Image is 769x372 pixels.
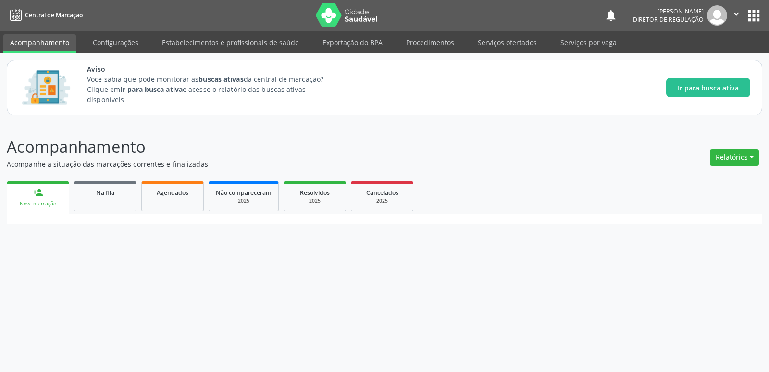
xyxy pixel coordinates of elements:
span: Central de Marcação [25,11,83,19]
span: Não compareceram [216,189,272,197]
div: Nova marcação [13,200,62,207]
strong: Ir para busca ativa [120,85,183,94]
span: Cancelados [366,189,398,197]
button: Relatórios [710,149,759,166]
a: Configurações [86,34,145,51]
span: Na fila [96,189,114,197]
div: 2025 [216,197,272,205]
a: Serviços por vaga [554,34,623,51]
div: [PERSON_NAME] [633,7,704,15]
span: Ir para busca ativa [678,83,739,93]
div: 2025 [358,197,406,205]
a: Exportação do BPA [316,34,389,51]
span: Diretor de regulação [633,15,704,24]
img: img [707,5,727,26]
button:  [727,5,745,26]
button: notifications [604,9,618,22]
i:  [731,9,742,19]
button: apps [745,7,762,24]
a: Acompanhamento [3,34,76,53]
a: Central de Marcação [7,7,83,23]
span: Resolvidos [300,189,330,197]
p: Acompanhe a situação das marcações correntes e finalizadas [7,159,535,169]
div: person_add [33,187,43,198]
p: Você sabia que pode monitorar as da central de marcação? Clique em e acesse o relatório das busca... [87,74,341,104]
a: Serviços ofertados [471,34,544,51]
span: Aviso [87,64,341,74]
strong: buscas ativas [198,75,243,84]
div: 2025 [291,197,339,205]
button: Ir para busca ativa [666,78,750,97]
p: Acompanhamento [7,135,535,159]
a: Estabelecimentos e profissionais de saúde [155,34,306,51]
span: Agendados [157,189,188,197]
img: Imagem de CalloutCard [19,66,74,109]
a: Procedimentos [399,34,461,51]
